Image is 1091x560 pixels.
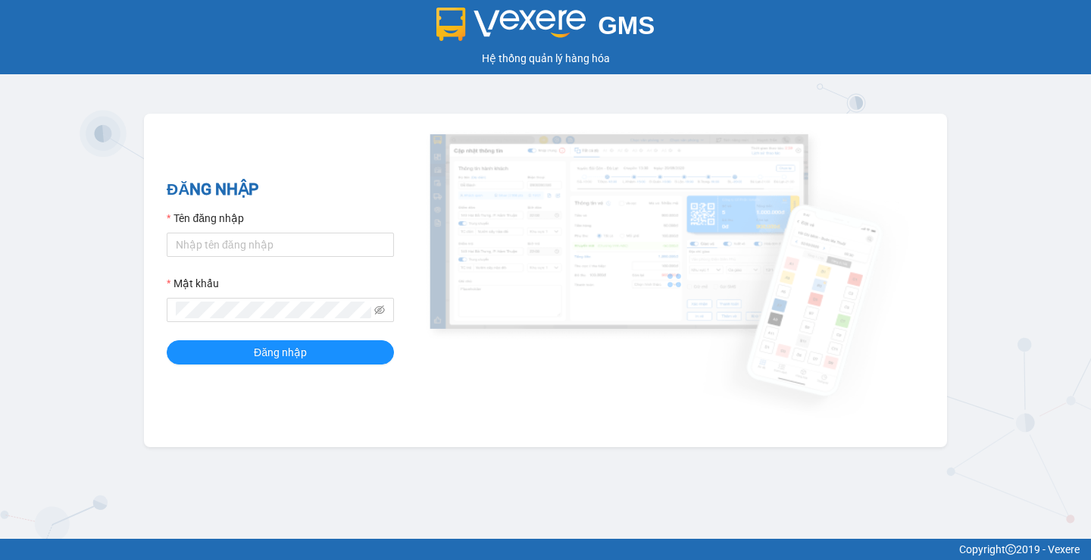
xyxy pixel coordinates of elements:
[1005,544,1016,555] span: copyright
[436,8,586,41] img: logo 2
[4,50,1087,67] div: Hệ thống quản lý hàng hóa
[436,23,655,35] a: GMS
[167,210,244,227] label: Tên đăng nhập
[176,302,371,318] input: Mật khẩu
[11,541,1080,558] div: Copyright 2019 - Vexere
[254,344,307,361] span: Đăng nhập
[598,11,655,39] span: GMS
[167,340,394,364] button: Đăng nhập
[167,233,394,257] input: Tên đăng nhập
[167,177,394,202] h2: ĐĂNG NHẬP
[374,305,385,315] span: eye-invisible
[167,275,219,292] label: Mật khẩu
